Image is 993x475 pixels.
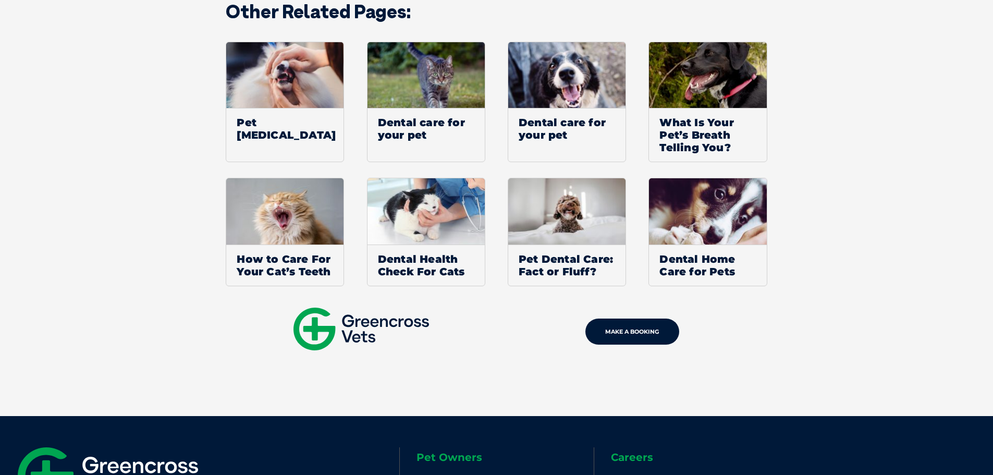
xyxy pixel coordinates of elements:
h6: Pet Owners [416,452,594,462]
span: Pet Dental Care: Fact or Fluff? [508,245,626,286]
a: Dental Health Check For Cats [367,178,485,286]
span: Dental care for your pet [508,108,626,149]
a: How to Care For Your Cat’s Teeth [226,178,344,286]
a: MAKE A BOOKING [585,319,679,345]
span: Pet [MEDICAL_DATA] [226,108,344,149]
a: Dental care for your pet [367,42,485,163]
h6: Careers [611,452,788,462]
span: What Is Your Pet’s Breath Telling You? [649,108,766,162]
a: Pet [MEDICAL_DATA] [226,42,344,163]
a: What Is Your Pet’s Breath Telling You? [648,42,767,163]
img: Brown oodle dog smiling on a bed [508,178,626,245]
a: Dental care for your pet [508,42,626,163]
a: Dental Home Care for Pets [648,178,767,286]
span: Dental care for your pet [367,108,485,149]
span: Dental Health Check For Cats [367,245,485,286]
span: How to Care For Your Cat’s Teeth [226,245,344,286]
a: Pet Dental Care: Fact or Fluff? [508,178,626,286]
img: gxv-logo-mobile.svg [293,308,429,350]
span: Dental Home Care for Pets [649,245,766,286]
h3: Other related pages: [226,2,768,21]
